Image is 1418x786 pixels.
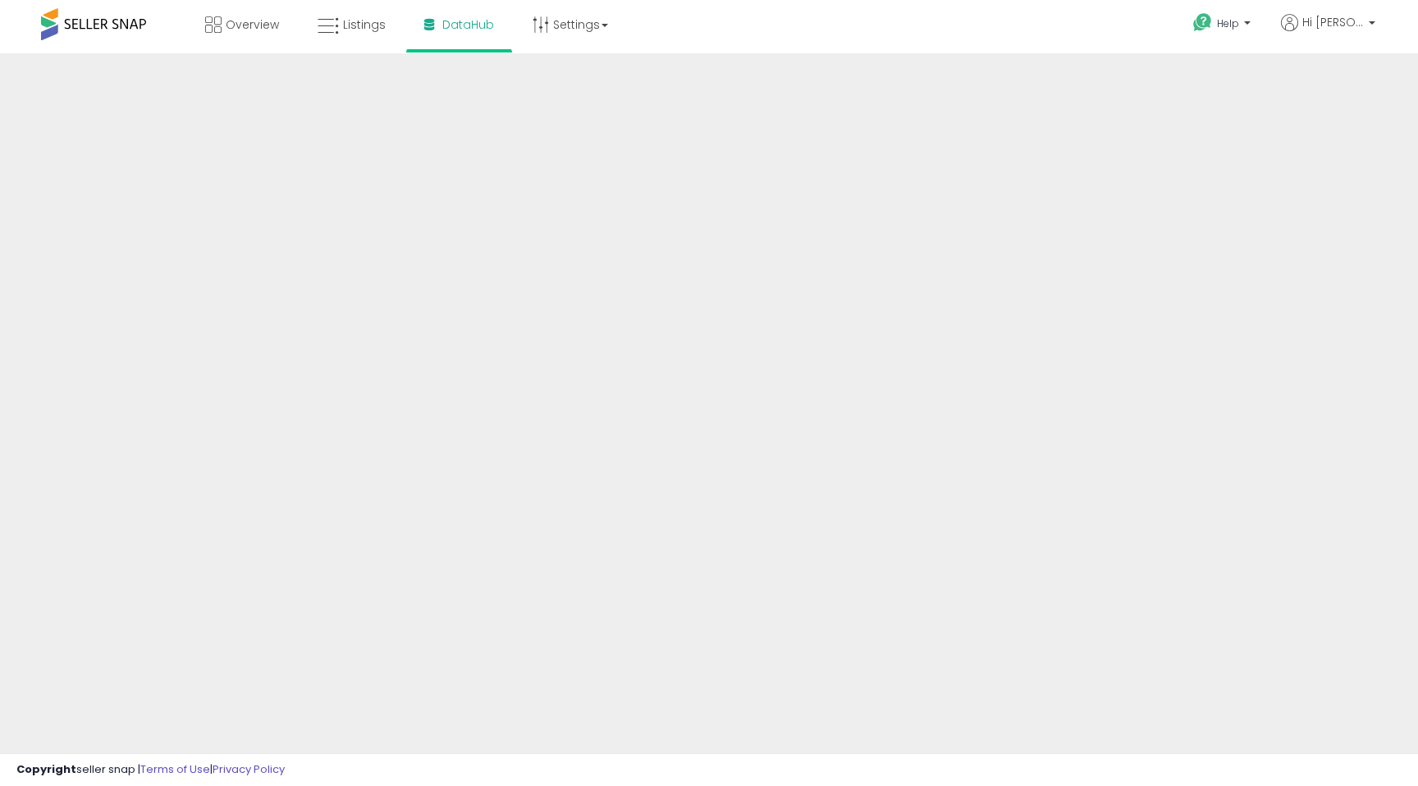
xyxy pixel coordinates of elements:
[1192,12,1213,33] i: Get Help
[1217,16,1239,30] span: Help
[1281,14,1375,51] a: Hi [PERSON_NAME]
[226,16,279,33] span: Overview
[343,16,386,33] span: Listings
[1302,14,1364,30] span: Hi [PERSON_NAME]
[442,16,494,33] span: DataHub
